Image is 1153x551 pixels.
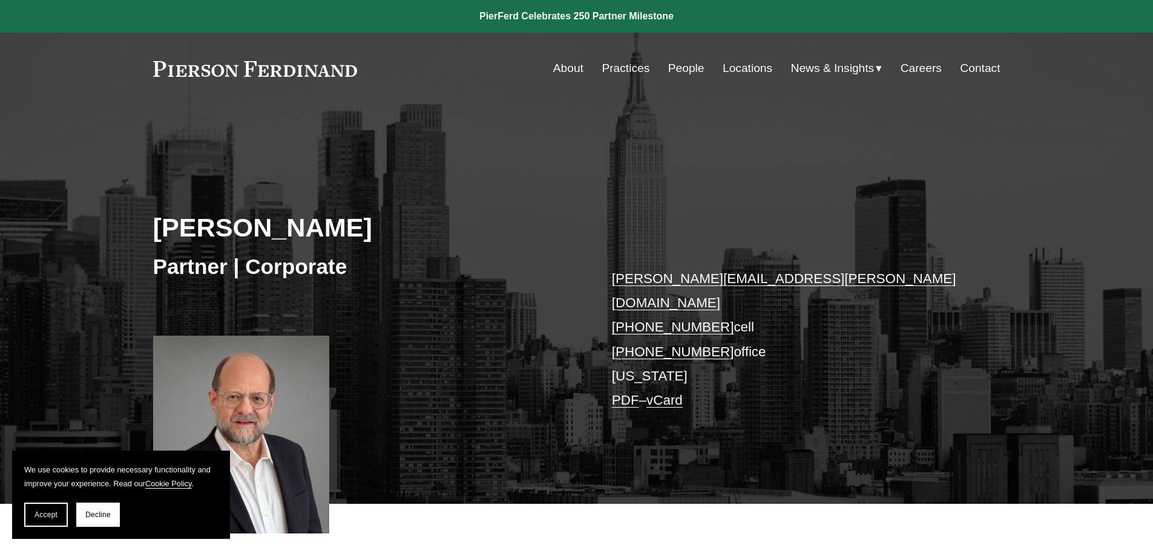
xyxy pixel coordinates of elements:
[24,463,218,491] p: We use cookies to provide necessary functionality and improve your experience. Read our .
[553,57,583,80] a: About
[791,58,875,79] span: News & Insights
[34,510,57,519] span: Accept
[153,253,577,280] h3: Partner | Corporate
[960,57,1000,80] a: Contact
[76,503,120,527] button: Decline
[612,267,965,413] p: cell office [US_STATE] –
[646,393,683,408] a: vCard
[85,510,111,519] span: Decline
[602,57,649,80] a: Practices
[12,451,230,539] section: Cookie banner
[24,503,68,527] button: Accept
[145,479,192,488] a: Cookie Policy
[612,319,734,334] a: [PHONE_NUMBER]
[901,57,942,80] a: Careers
[723,57,772,80] a: Locations
[668,57,705,80] a: People
[612,344,734,359] a: [PHONE_NUMBER]
[612,271,956,310] a: [PERSON_NAME][EMAIL_ADDRESS][PERSON_NAME][DOMAIN_NAME]
[612,393,639,408] a: PDF
[153,212,577,243] h2: [PERSON_NAME]
[791,57,882,80] a: folder dropdown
